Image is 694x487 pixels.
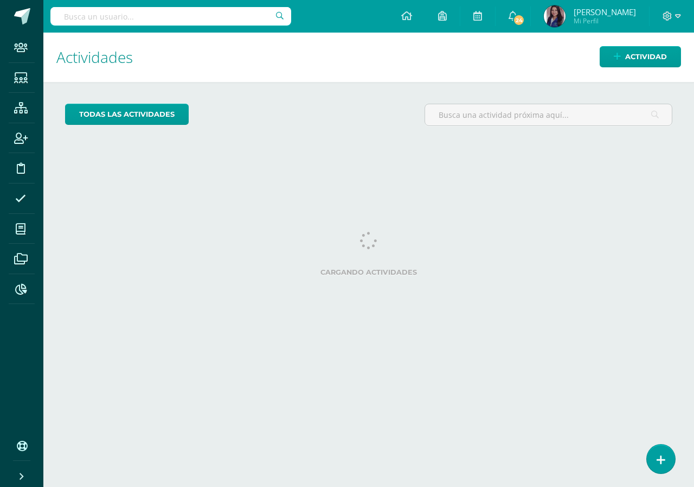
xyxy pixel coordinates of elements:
[513,14,525,26] span: 24
[600,46,681,67] a: Actividad
[625,47,667,67] span: Actividad
[425,104,672,125] input: Busca una actividad próxima aquí...
[50,7,291,26] input: Busca un usuario...
[65,268,672,276] label: Cargando actividades
[544,5,566,27] img: b5d80ded1500ca1a2b706c8a61bc2387.png
[65,104,189,125] a: todas las Actividades
[574,7,636,17] span: [PERSON_NAME]
[56,33,681,82] h1: Actividades
[574,16,636,26] span: Mi Perfil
